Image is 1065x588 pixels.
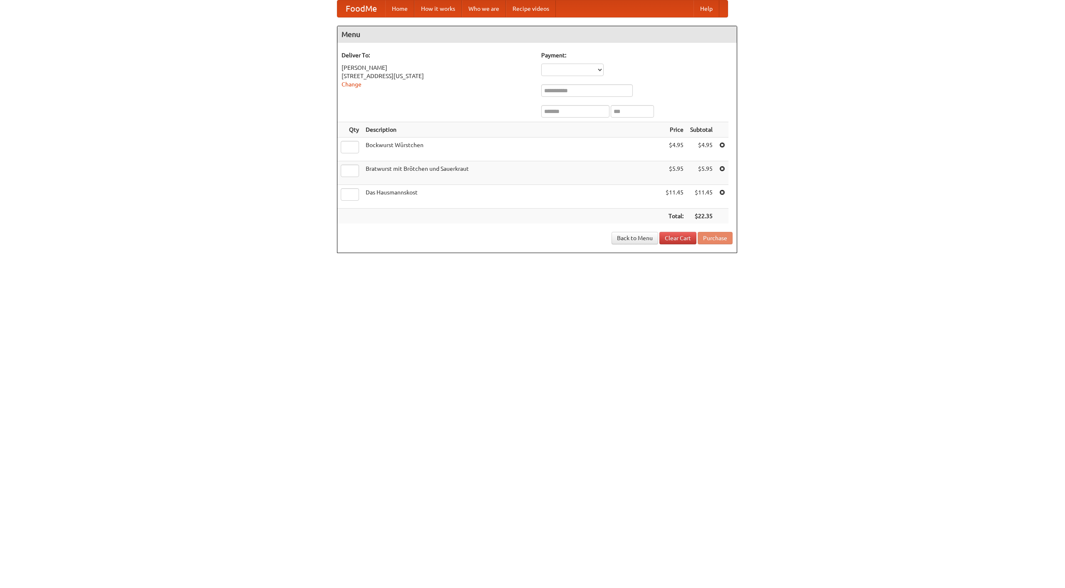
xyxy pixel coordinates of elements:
[687,209,716,224] th: $22.35
[541,51,733,59] h5: Payment:
[337,122,362,138] th: Qty
[687,138,716,161] td: $4.95
[362,138,662,161] td: Bockwurst Würstchen
[687,122,716,138] th: Subtotal
[662,122,687,138] th: Price
[662,209,687,224] th: Total:
[362,185,662,209] td: Das Hausmannskost
[687,161,716,185] td: $5.95
[687,185,716,209] td: $11.45
[612,232,658,244] a: Back to Menu
[462,0,506,17] a: Who we are
[506,0,556,17] a: Recipe videos
[342,64,533,72] div: [PERSON_NAME]
[662,138,687,161] td: $4.95
[362,122,662,138] th: Description
[342,72,533,80] div: [STREET_ADDRESS][US_STATE]
[659,232,696,244] a: Clear Cart
[698,232,733,244] button: Purchase
[342,81,362,88] a: Change
[662,185,687,209] td: $11.45
[337,26,737,43] h4: Menu
[693,0,719,17] a: Help
[385,0,414,17] a: Home
[337,0,385,17] a: FoodMe
[362,161,662,185] td: Bratwurst mit Brötchen und Sauerkraut
[662,161,687,185] td: $5.95
[414,0,462,17] a: How it works
[342,51,533,59] h5: Deliver To:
